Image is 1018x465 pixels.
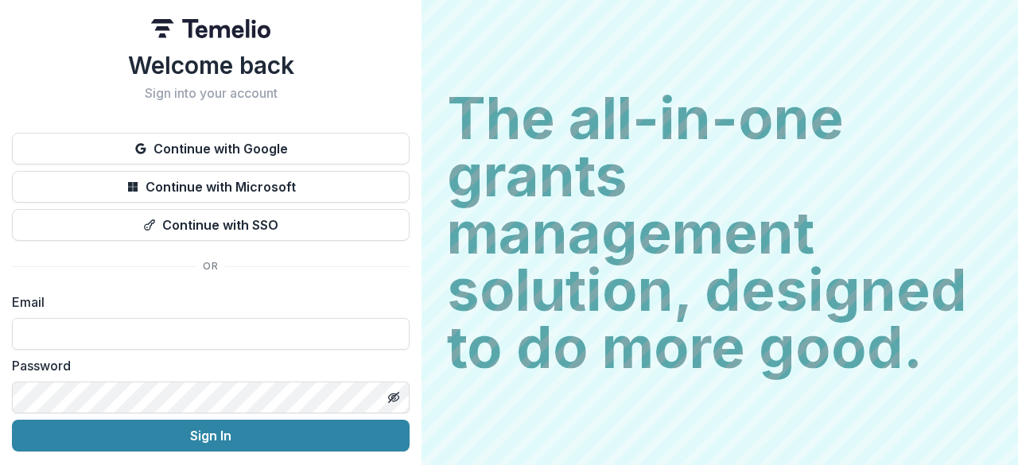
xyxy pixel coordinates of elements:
[12,86,410,101] h2: Sign into your account
[12,51,410,79] h1: Welcome back
[151,19,270,38] img: Temelio
[381,385,406,410] button: Toggle password visibility
[12,293,400,312] label: Email
[12,356,400,375] label: Password
[12,133,410,165] button: Continue with Google
[12,209,410,241] button: Continue with SSO
[12,420,410,451] button: Sign In
[12,171,410,203] button: Continue with Microsoft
